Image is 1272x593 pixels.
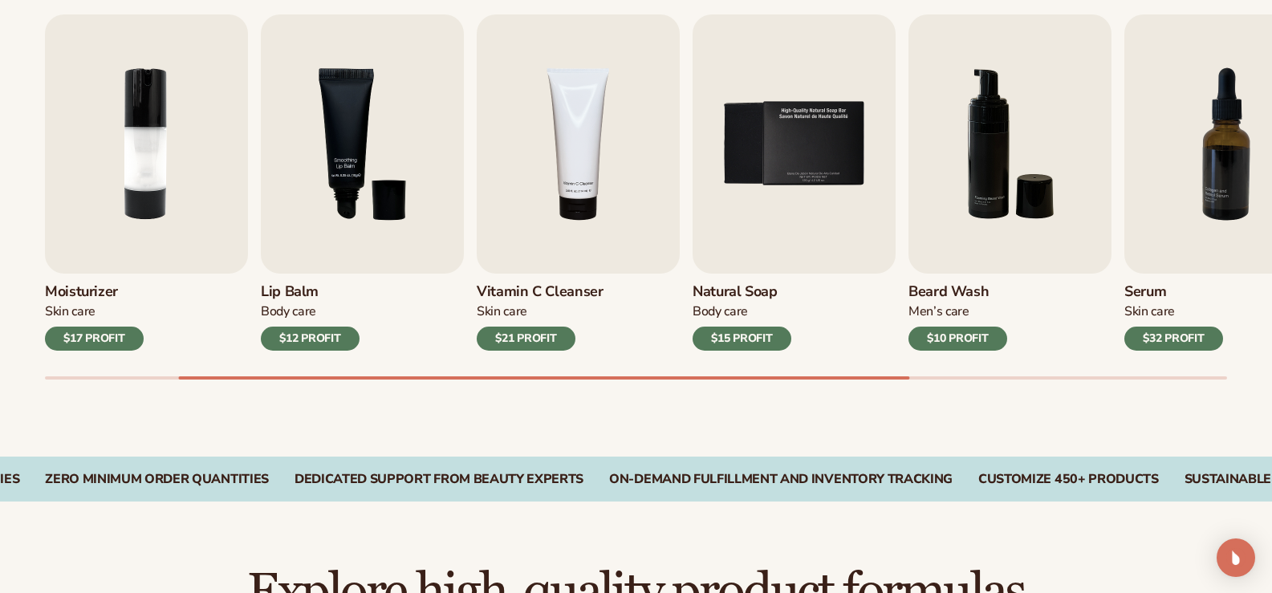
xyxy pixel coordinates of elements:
a: 2 / 9 [45,14,248,351]
h3: Lip Balm [261,283,360,301]
div: Zero Minimum Order QuantitieS [45,472,269,487]
a: 3 / 9 [261,14,464,351]
div: Body Care [693,303,791,320]
div: Skin Care [477,303,603,320]
h3: Natural Soap [693,283,791,301]
a: 6 / 9 [908,14,1111,351]
div: Open Intercom Messenger [1217,538,1255,577]
div: $12 PROFIT [261,327,360,351]
div: CUSTOMIZE 450+ PRODUCTS [978,472,1159,487]
div: $21 PROFIT [477,327,575,351]
h3: Beard Wash [908,283,1007,301]
a: 5 / 9 [693,14,896,351]
h3: Serum [1124,283,1223,301]
div: $10 PROFIT [908,327,1007,351]
div: Men’s Care [908,303,1007,320]
div: On-Demand Fulfillment and Inventory Tracking [609,472,953,487]
h3: Vitamin C Cleanser [477,283,603,301]
div: $15 PROFIT [693,327,791,351]
div: $17 PROFIT [45,327,144,351]
a: 4 / 9 [477,14,680,351]
h3: Moisturizer [45,283,144,301]
div: Skin Care [45,303,144,320]
div: Dedicated Support From Beauty Experts [295,472,583,487]
div: Skin Care [1124,303,1223,320]
div: Body Care [261,303,360,320]
div: $32 PROFIT [1124,327,1223,351]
